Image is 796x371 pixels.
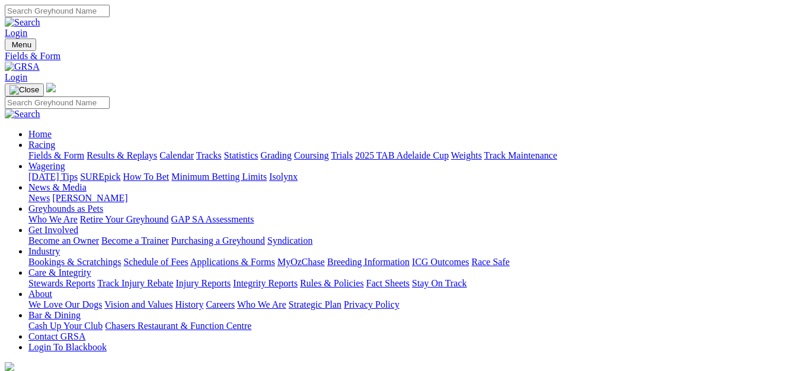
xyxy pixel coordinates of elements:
a: Calendar [159,150,194,160]
a: How To Bet [123,172,170,182]
a: Get Involved [28,225,78,235]
a: Schedule of Fees [123,257,188,267]
button: Toggle navigation [5,38,36,51]
a: News [28,193,50,203]
div: Wagering [28,172,791,182]
a: Bar & Dining [28,310,81,320]
a: Vision and Values [104,299,172,309]
img: logo-grsa-white.png [46,83,56,92]
div: About [28,299,791,310]
a: Strategic Plan [289,299,341,309]
a: Care & Integrity [28,267,91,278]
a: Bookings & Scratchings [28,257,121,267]
img: GRSA [5,62,40,72]
a: Minimum Betting Limits [171,172,267,182]
a: [PERSON_NAME] [52,193,127,203]
a: Integrity Reports [233,278,298,288]
a: Fields & Form [28,150,84,160]
a: ICG Outcomes [412,257,469,267]
a: Wagering [28,161,65,171]
a: About [28,289,52,299]
a: Injury Reports [175,278,231,288]
a: Tracks [196,150,222,160]
a: Home [28,129,52,139]
a: [DATE] Tips [28,172,78,182]
div: Greyhounds as Pets [28,214,791,225]
img: Search [5,17,40,28]
a: Cash Up Your Club [28,321,103,331]
a: Become an Owner [28,235,99,246]
a: Trials [331,150,353,160]
a: GAP SA Assessments [171,214,254,224]
div: News & Media [28,193,791,204]
a: Who We Are [237,299,286,309]
a: Track Maintenance [484,150,557,160]
a: Become a Trainer [101,235,169,246]
a: Statistics [224,150,258,160]
a: Login [5,28,27,38]
a: Grading [261,150,292,160]
input: Search [5,5,110,17]
a: Industry [28,246,60,256]
a: Stewards Reports [28,278,95,288]
a: Chasers Restaurant & Function Centre [105,321,251,331]
input: Search [5,96,110,109]
a: Isolynx [269,172,298,182]
a: History [175,299,203,309]
img: Close [9,85,39,95]
div: Care & Integrity [28,278,791,289]
a: SUREpick [80,172,120,182]
a: Careers [206,299,235,309]
div: Bar & Dining [28,321,791,331]
a: Racing [28,140,55,150]
button: Toggle navigation [5,83,44,96]
a: Retire Your Greyhound [80,214,169,224]
a: Track Injury Rebate [97,278,173,288]
a: Rules & Policies [300,278,364,288]
a: Fact Sheets [366,278,410,288]
a: Login To Blackbook [28,342,107,352]
a: Stay On Track [412,278,466,288]
a: Race Safe [471,257,509,267]
a: Syndication [267,235,312,246]
a: 2025 TAB Adelaide Cup [355,150,449,160]
a: Purchasing a Greyhound [171,235,265,246]
span: Menu [12,40,31,49]
a: We Love Our Dogs [28,299,102,309]
div: Racing [28,150,791,161]
a: Coursing [294,150,329,160]
a: MyOzChase [277,257,325,267]
div: Get Involved [28,235,791,246]
a: Login [5,72,27,82]
a: Privacy Policy [344,299,399,309]
a: Fields & Form [5,51,791,62]
div: Industry [28,257,791,267]
a: Breeding Information [327,257,410,267]
a: Weights [451,150,482,160]
a: Who We Are [28,214,78,224]
img: Search [5,109,40,120]
a: News & Media [28,182,87,192]
a: Greyhounds as Pets [28,204,103,214]
a: Results & Replays [87,150,157,160]
a: Applications & Forms [190,257,275,267]
a: Contact GRSA [28,331,85,341]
